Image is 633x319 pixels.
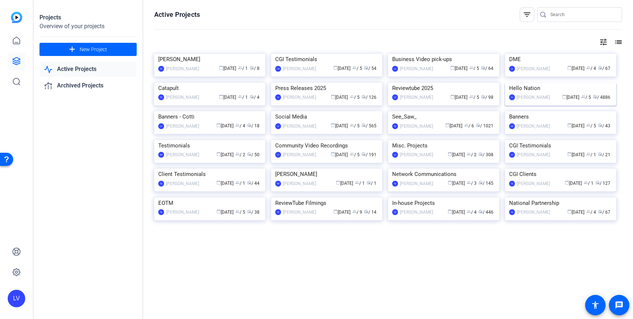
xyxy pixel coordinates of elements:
[247,180,251,185] span: radio
[450,66,467,71] span: [DATE]
[586,123,591,127] span: group
[469,95,479,100] span: / 5
[238,66,248,71] span: / 1
[598,65,602,70] span: radio
[361,152,366,156] span: radio
[247,209,251,214] span: radio
[331,152,335,156] span: calendar_today
[247,123,259,128] span: / 18
[216,123,234,128] span: [DATE]
[481,94,485,99] span: radio
[331,123,348,128] span: [DATE]
[595,180,600,185] span: radio
[364,66,376,71] span: / 54
[247,210,259,215] span: / 38
[392,54,495,65] div: Business Video pick-ups
[595,181,610,186] span: / 127
[400,94,433,101] div: [PERSON_NAME]
[481,95,493,100] span: / 98
[584,181,594,186] span: / 1
[364,210,376,215] span: / 14
[598,123,610,128] span: / 43
[275,140,378,151] div: Community Video Recordings
[336,181,353,186] span: [DATE]
[615,301,623,309] mat-icon: message
[469,65,474,70] span: group
[586,152,596,157] span: / 1
[523,10,531,19] mat-icon: filter_list
[392,198,495,209] div: In-house Projects
[275,123,281,129] div: LV
[562,95,579,100] span: [DATE]
[158,83,261,94] div: Catapult
[350,123,354,127] span: group
[567,210,584,215] span: [DATE]
[283,151,316,158] div: [PERSON_NAME]
[392,66,398,72] div: LV
[331,152,348,157] span: [DATE]
[469,66,479,71] span: / 5
[467,152,471,156] span: group
[333,209,338,214] span: calendar_today
[448,152,465,157] span: [DATE]
[400,65,433,72] div: [PERSON_NAME]
[591,301,600,309] mat-icon: accessibility
[509,111,612,122] div: Banners
[392,111,495,122] div: See_Saw_
[39,22,137,31] div: Overview of your projects
[235,181,245,186] span: / 1
[445,123,450,127] span: calendar_today
[275,209,281,215] div: TE
[598,123,602,127] span: radio
[158,169,261,180] div: Client Testimonials
[158,181,164,187] div: TE
[467,210,477,215] span: / 4
[448,210,465,215] span: [DATE]
[216,123,221,127] span: calendar_today
[350,95,360,100] span: / 5
[158,66,164,72] div: TE
[565,180,569,185] span: calendar_today
[400,180,433,187] div: [PERSON_NAME]
[158,140,261,151] div: Testimonials
[235,152,245,157] span: / 2
[333,65,338,70] span: calendar_today
[464,123,474,128] span: / 6
[517,65,550,72] div: [PERSON_NAME]
[448,152,452,156] span: calendar_today
[158,123,164,129] div: LV
[355,180,359,185] span: group
[598,152,602,156] span: radio
[154,10,200,19] h1: Active Projects
[364,65,368,70] span: radio
[586,209,591,214] span: group
[392,181,398,187] div: TE
[333,210,350,215] span: [DATE]
[352,209,357,214] span: group
[235,209,240,214] span: group
[364,209,368,214] span: radio
[361,152,376,157] span: / 191
[275,169,378,180] div: [PERSON_NAME]
[216,152,221,156] span: calendar_today
[39,78,137,93] a: Archived Projects
[517,180,550,187] div: [PERSON_NAME]
[392,140,495,151] div: Misc. Projects
[509,152,515,158] div: LV
[158,54,261,65] div: [PERSON_NAME]
[581,94,585,99] span: group
[158,152,164,158] div: KB
[235,123,245,128] span: / 4
[450,94,455,99] span: calendar_today
[275,181,281,187] div: RR
[586,66,596,71] span: / 4
[158,198,261,209] div: EOTM
[158,209,164,215] div: TE
[219,65,223,70] span: calendar_today
[250,65,254,70] span: radio
[275,66,281,72] div: CM
[235,180,240,185] span: group
[247,123,251,127] span: radio
[352,65,357,70] span: group
[567,65,572,70] span: calendar_today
